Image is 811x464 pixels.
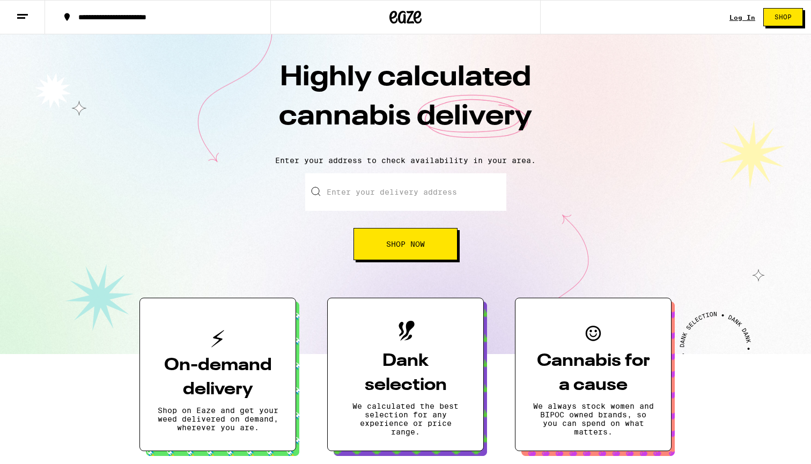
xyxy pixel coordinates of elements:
[763,8,803,26] button: Shop
[345,402,466,436] p: We calculated the best selection for any experience or price range.
[515,298,672,451] button: Cannabis for a causeWe always stock women and BIPOC owned brands, so you can spend on what matters.
[533,402,654,436] p: We always stock women and BIPOC owned brands, so you can spend on what matters.
[729,14,755,21] a: Log In
[327,298,484,451] button: Dank selectionWe calculated the best selection for any experience or price range.
[305,173,506,211] input: Enter your delivery address
[157,406,278,432] p: Shop on Eaze and get your weed delivered on demand, wherever you are.
[218,58,593,148] h1: Highly calculated cannabis delivery
[11,156,800,165] p: Enter your address to check availability in your area.
[139,298,296,451] button: On-demand deliveryShop on Eaze and get your weed delivered on demand, wherever you are.
[775,14,792,20] span: Shop
[345,349,466,397] h3: Dank selection
[755,8,811,26] a: Shop
[533,349,654,397] h3: Cannabis for a cause
[386,240,425,248] span: Shop Now
[157,353,278,402] h3: On-demand delivery
[353,228,458,260] button: Shop Now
